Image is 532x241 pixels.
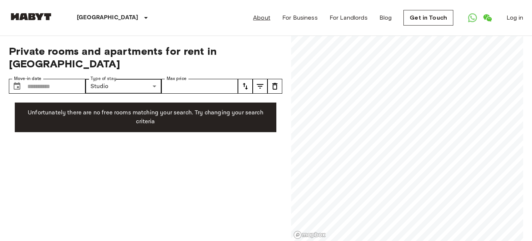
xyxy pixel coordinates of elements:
[253,13,270,22] a: About
[9,45,282,70] span: Private rooms and apartments for rent in [GEOGRAPHIC_DATA]
[10,79,24,94] button: Choose date
[77,13,139,22] p: [GEOGRAPHIC_DATA]
[91,76,116,82] label: Type of stay
[507,13,523,22] a: Log in
[14,76,41,82] label: Move-in date
[480,10,495,25] a: Open WeChat
[267,79,282,94] button: tune
[330,13,368,22] a: For Landlords
[379,13,392,22] a: Blog
[21,108,270,126] p: Unfortunately there are no free rooms matching your search. Try changing your search criteria
[167,76,187,82] label: Max price
[465,10,480,25] a: Open WhatsApp
[85,79,162,94] div: Studio
[238,79,253,94] button: tune
[253,79,267,94] button: tune
[282,13,318,22] a: For Business
[293,231,326,239] a: Mapbox logo
[9,13,53,20] img: Habyt
[403,10,453,26] a: Get in Touch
